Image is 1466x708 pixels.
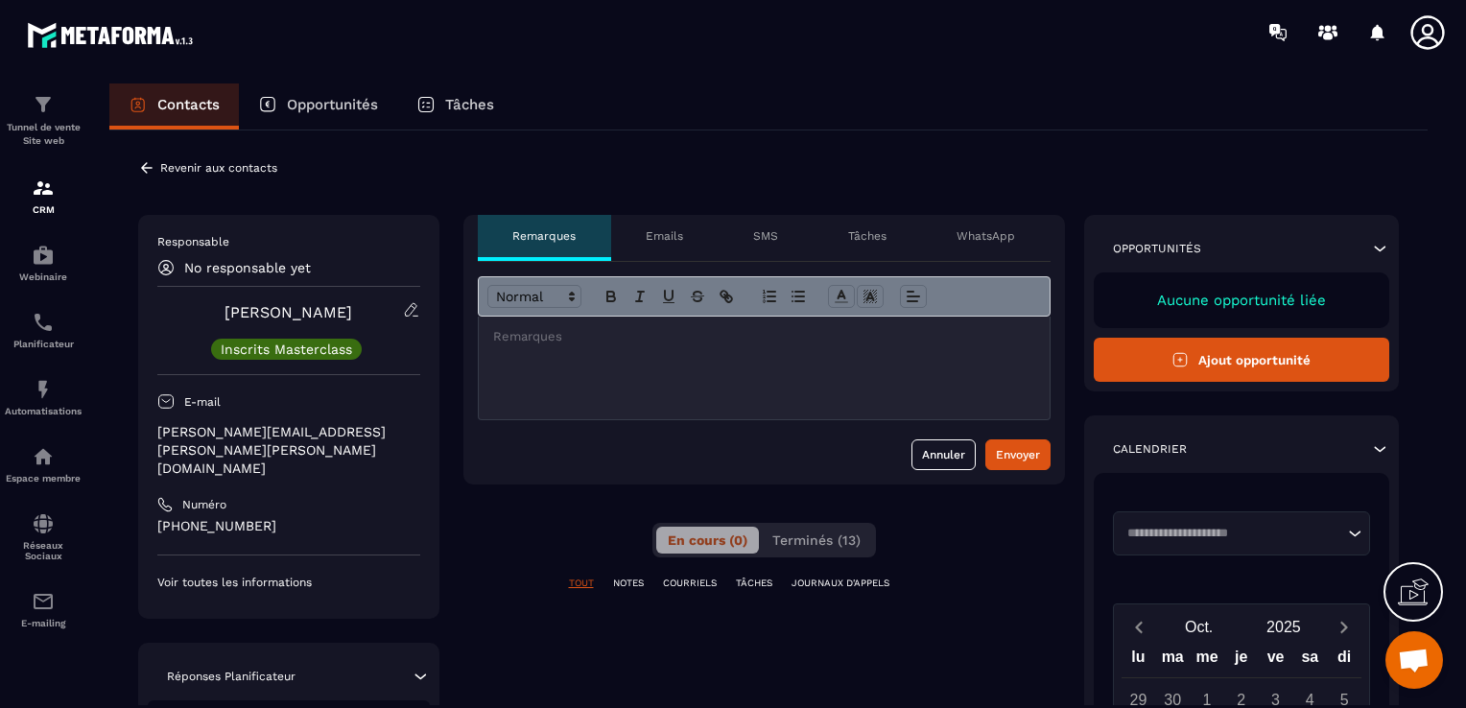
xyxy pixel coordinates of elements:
div: Envoyer [996,445,1040,464]
p: Numéro [182,497,226,512]
p: No responsable yet [184,260,311,275]
p: [PERSON_NAME][EMAIL_ADDRESS][PERSON_NAME][PERSON_NAME][DOMAIN_NAME] [157,423,420,478]
p: Tâches [445,96,494,113]
span: Terminés (13) [772,532,861,548]
a: schedulerschedulerPlanificateur [5,296,82,364]
p: Remarques [512,228,576,244]
p: Aucune opportunité liée [1113,292,1371,309]
div: je [1224,644,1259,677]
a: social-networksocial-networkRéseaux Sociaux [5,498,82,576]
button: En cours (0) [656,527,759,554]
p: Automatisations [5,406,82,416]
p: Opportunités [1113,241,1201,256]
p: Calendrier [1113,441,1187,457]
input: Search for option [1121,524,1344,543]
div: ma [1155,644,1190,677]
p: TÂCHES [736,577,772,590]
p: Webinaire [5,271,82,282]
a: emailemailE-mailing [5,576,82,643]
p: Contacts [157,96,220,113]
img: automations [32,445,55,468]
a: formationformationTunnel de vente Site web [5,79,82,162]
span: En cours (0) [668,532,747,548]
button: Envoyer [985,439,1051,470]
div: ve [1259,644,1293,677]
img: social-network [32,512,55,535]
p: Opportunités [287,96,378,113]
a: formationformationCRM [5,162,82,229]
p: Tunnel de vente Site web [5,121,82,148]
div: di [1327,644,1361,677]
p: Réponses Planificateur [167,669,296,684]
img: formation [32,93,55,116]
p: JOURNAUX D'APPELS [792,577,889,590]
button: Previous month [1122,614,1157,640]
img: automations [32,378,55,401]
p: Tâches [848,228,887,244]
div: sa [1292,644,1327,677]
a: automationsautomationsAutomatisations [5,364,82,431]
button: Terminés (13) [761,527,872,554]
img: automations [32,244,55,267]
button: Next month [1326,614,1361,640]
button: Ajout opportunité [1094,338,1390,382]
p: Emails [646,228,683,244]
p: E-mailing [5,618,82,628]
button: Open years overlay [1241,610,1326,644]
p: Responsable [157,234,420,249]
p: Réseaux Sociaux [5,540,82,561]
a: automationsautomationsWebinaire [5,229,82,296]
a: [PERSON_NAME] [225,303,352,321]
div: Search for option [1113,511,1371,555]
p: E-mail [184,394,221,410]
div: lu [1122,644,1156,677]
p: Inscrits Masterclass [221,342,352,356]
p: SMS [753,228,778,244]
img: scheduler [32,311,55,334]
p: Voir toutes les informations [157,575,420,590]
button: Annuler [911,439,976,470]
button: Open months overlay [1157,610,1241,644]
p: Revenir aux contacts [160,161,277,175]
img: formation [32,177,55,200]
p: Espace membre [5,473,82,484]
div: me [1190,644,1224,677]
img: email [32,590,55,613]
img: logo [27,17,200,53]
p: CRM [5,204,82,215]
p: COURRIELS [663,577,717,590]
p: TOUT [569,577,594,590]
a: automationsautomationsEspace membre [5,431,82,498]
a: Opportunités [239,83,397,130]
div: Ouvrir le chat [1385,631,1443,689]
p: NOTES [613,577,644,590]
p: [PHONE_NUMBER] [157,517,420,535]
p: WhatsApp [957,228,1015,244]
p: Planificateur [5,339,82,349]
a: Tâches [397,83,513,130]
a: Contacts [109,83,239,130]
